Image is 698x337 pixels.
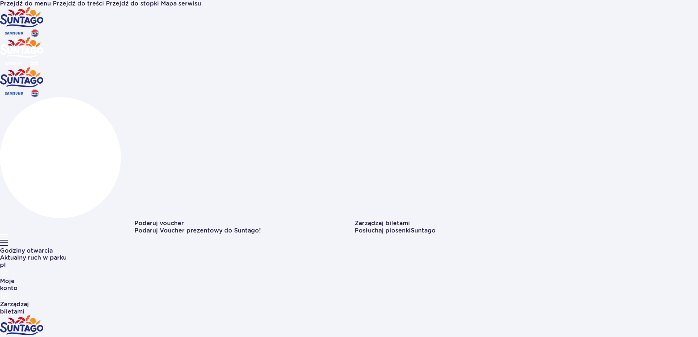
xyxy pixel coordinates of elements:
[355,227,436,234] span: Posłuchaj piosenki
[134,227,261,234] a: Podaruj Voucher prezentowy do Suntago!
[411,227,436,234] span: Suntago
[355,220,410,227] a: Zarządzaj biletami
[355,227,436,234] button: Posłuchaj piosenkiSuntago
[134,220,184,227] a: Podaruj voucher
